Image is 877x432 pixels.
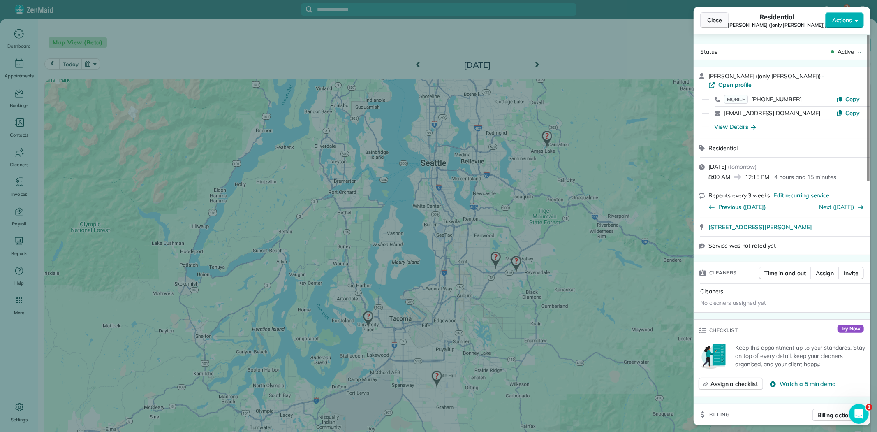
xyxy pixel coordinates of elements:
[770,380,835,388] button: Watch a 5 min demo
[728,22,826,28] span: [PERSON_NAME] ((only [PERSON_NAME]))
[709,411,730,419] span: Billing
[760,12,795,22] span: Residential
[709,269,737,277] span: Cleaners
[838,267,864,279] button: Invite
[708,163,726,170] span: [DATE]
[700,288,724,295] span: Cleaners
[844,269,858,277] span: Invite
[773,191,829,200] span: Edit recurring service
[718,81,752,89] span: Open profile
[708,173,730,181] span: 8:00 AM
[836,109,860,117] button: Copy
[818,411,854,419] span: Billing actions
[780,380,835,388] span: Watch a 5 min demo
[724,95,748,104] span: MOBILE
[866,404,872,411] span: 1
[699,378,763,390] button: Assign a checklist
[708,72,821,80] span: [PERSON_NAME] ((only [PERSON_NAME]))
[735,344,865,368] p: Keep this appointment up to your standards. Stay on top of every detail, keep your cleaners organ...
[821,73,825,79] span: ·
[845,95,860,103] span: Copy
[819,203,864,211] button: Next ([DATE])
[751,95,802,103] span: [PHONE_NUMBER]
[838,325,864,333] span: Try Now
[708,223,865,231] a: [STREET_ADDRESS][PERSON_NAME]
[710,380,758,388] span: Assign a checklist
[728,163,757,170] span: ( tomorrow )
[764,269,806,277] span: Time in and out
[724,109,820,117] a: [EMAIL_ADDRESS][DOMAIN_NAME]
[700,48,717,56] span: Status
[816,269,834,277] span: Assign
[708,81,752,89] a: Open profile
[810,267,839,279] button: Assign
[708,203,766,211] button: Previous ([DATE])
[700,12,729,28] button: Close
[708,192,770,199] span: Repeats every 3 weeks
[708,242,776,250] span: Service was not rated yet
[718,203,766,211] span: Previous ([DATE])
[709,326,738,334] span: Checklist
[845,109,860,117] span: Copy
[724,95,802,103] a: MOBILE[PHONE_NUMBER]
[819,203,854,211] a: Next ([DATE])
[708,144,738,152] span: Residential
[745,173,770,181] span: 12:15 PM
[714,123,756,131] button: View Details
[849,404,869,424] iframe: Intercom live chat
[838,48,854,56] span: Active
[832,16,852,24] span: Actions
[759,267,811,279] button: Time in and out
[707,16,722,24] span: Close
[774,173,836,181] p: 4 hours and 15 minutes
[708,223,812,231] span: [STREET_ADDRESS][PERSON_NAME]
[836,95,860,103] button: Copy
[700,299,766,307] span: No cleaners assigned yet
